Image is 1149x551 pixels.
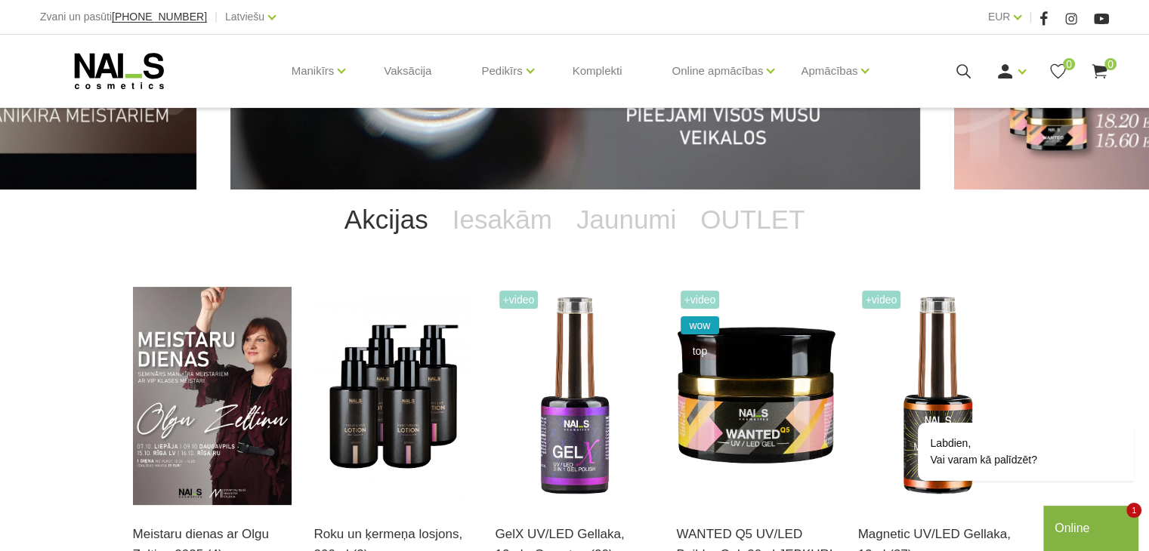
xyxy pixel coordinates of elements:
[677,287,835,505] img: Gels WANTED NAILS cosmetics tehniķu komanda ir radījusi gelu, kas ilgi jau ir katra meistara mekl...
[681,316,720,334] span: wow
[801,41,857,101] a: Apmācības
[1104,58,1117,70] span: 0
[681,291,720,309] span: +Video
[681,342,720,360] span: top
[858,287,1017,505] img: Ilgnoturīga gellaka, kas sastāv no metāla mikrodaļiņām, kuras īpaša magnēta ietekmē var pārvērst ...
[112,11,207,23] a: [PHONE_NUMBER]
[672,41,763,101] a: Online apmācības
[1090,62,1109,81] a: 0
[496,287,654,505] img: Trīs vienā - bāze, tonis, tops (trausliem nagiem vēlams papildus lietot bāzi). Ilgnoturīga un int...
[688,189,817,250] a: OUTLET
[40,8,207,26] div: Zvani un pasūti
[1029,8,1032,26] span: |
[133,287,292,505] img: ✨ Meistaru dienas ar Olgu Zeltiņu 2025 ✨🍂 RUDENS / Seminārs manikīra meistariem 🍂📍 Liepāja – 7. o...
[869,286,1141,498] iframe: chat widget
[225,8,264,26] a: Latviešu
[1049,62,1067,81] a: 0
[499,291,539,309] span: +Video
[481,41,522,101] a: Pedikīrs
[314,287,473,505] img: BAROJOŠS roku un ķermeņa LOSJONSBALI COCONUT barojošs roku un ķermeņa losjons paredzēts jebkura t...
[1063,58,1075,70] span: 0
[440,189,564,250] a: Iesakām
[332,189,440,250] a: Akcijas
[215,8,218,26] span: |
[561,35,635,107] a: Komplekti
[564,189,688,250] a: Jaunumi
[292,41,335,101] a: Manikīrs
[372,35,443,107] a: Vaksācija
[862,291,901,309] span: +Video
[1043,503,1141,551] iframe: chat widget
[988,8,1011,26] a: EUR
